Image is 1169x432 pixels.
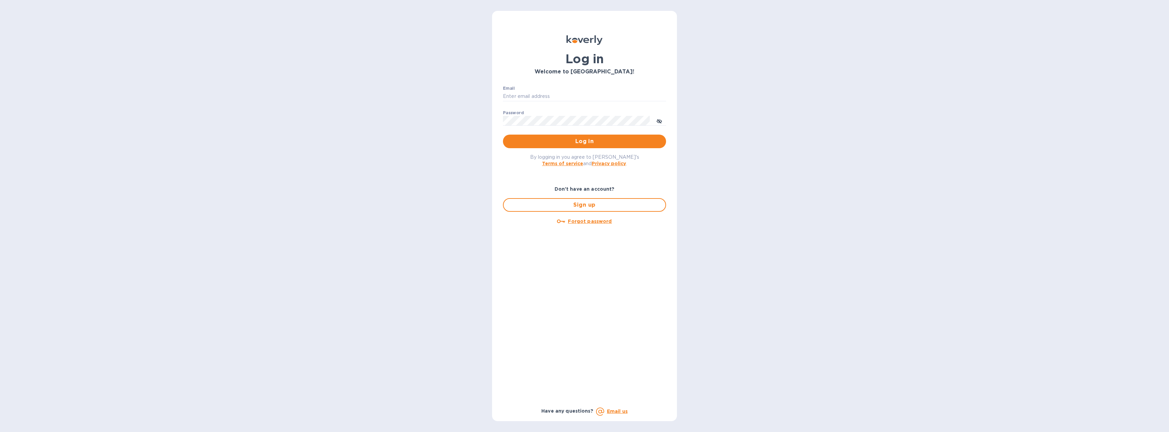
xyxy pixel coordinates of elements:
img: Koverly [566,35,603,45]
a: Privacy policy [592,161,626,166]
a: Email us [607,409,628,414]
span: Log in [508,137,661,145]
h1: Log in [503,52,666,66]
input: Enter email address [503,91,666,102]
label: Email [503,86,515,90]
span: By logging in you agree to [PERSON_NAME]'s and . [530,154,639,166]
b: Have any questions? [541,408,593,414]
label: Password [503,111,524,115]
button: Sign up [503,198,666,212]
button: toggle password visibility [652,114,666,127]
b: Don't have an account? [555,186,615,192]
span: Sign up [509,201,660,209]
button: Log in [503,135,666,148]
h3: Welcome to [GEOGRAPHIC_DATA]! [503,69,666,75]
u: Forgot password [568,219,612,224]
a: Terms of service [542,161,583,166]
